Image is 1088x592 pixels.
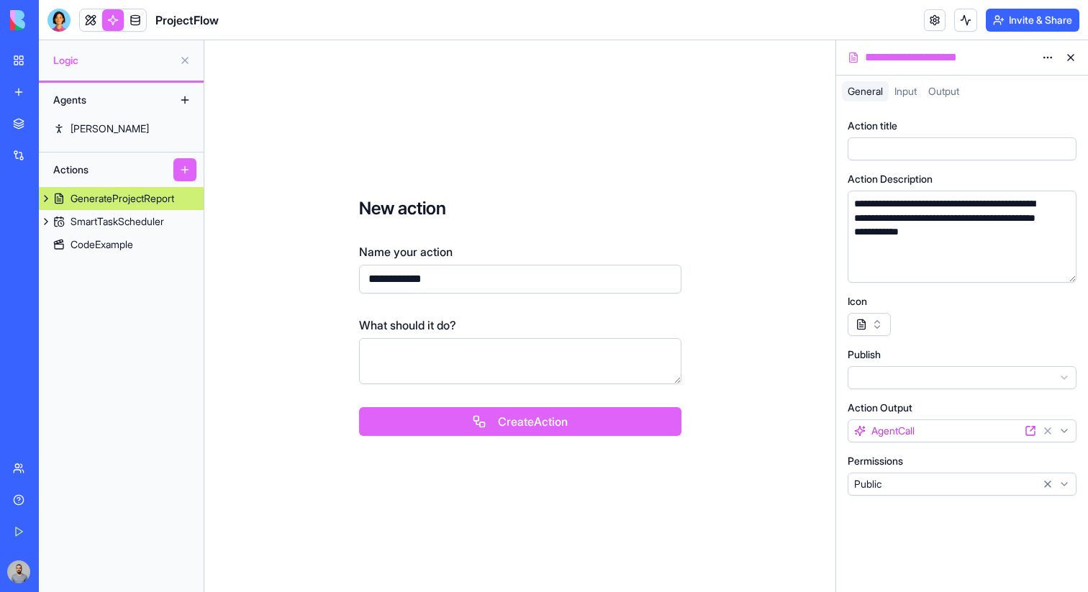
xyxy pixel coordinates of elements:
p: Hi Tal 👋 [29,102,259,127]
a: GenerateProjectReport [39,187,204,210]
div: Create a ticket [30,244,258,259]
button: Messages [96,449,191,506]
button: Invite & Share [986,9,1079,32]
label: Name your action [359,243,453,260]
div: We typically reply in under 20 minutes [30,197,240,212]
a: CodeExample [39,233,204,256]
label: Action Description [848,172,933,186]
div: Actions [46,158,161,181]
h3: New action [359,197,681,220]
div: Agents [46,88,161,111]
span: Home [32,485,64,495]
img: logo [10,10,99,30]
div: Send us a message [30,182,240,197]
div: Send us a messageWe typically reply in under 20 minutes [14,170,273,224]
label: Permissions [848,454,903,468]
div: [PERSON_NAME] [71,122,149,136]
span: Help [228,485,251,495]
div: Profile image for Michal [196,23,225,52]
img: logo [29,27,46,50]
div: FAQ [30,352,241,367]
div: Tickets [30,270,241,286]
div: Close [248,23,273,49]
button: CreateAction [359,407,681,436]
a: SmartTaskScheduler [39,210,204,233]
p: How can we help? [29,127,259,151]
label: Publish [848,347,881,362]
span: General [848,85,883,97]
div: Tickets [21,265,267,291]
span: Search for help [30,319,117,334]
button: Search for help [21,311,267,340]
div: Profile image for Tal [168,23,197,52]
button: Help [192,449,288,506]
span: ProjectFlow [155,12,219,29]
img: Profile image for Shelly [141,23,170,52]
div: GenerateProjectReport [71,191,174,206]
div: CodeExample [71,237,133,252]
a: [PERSON_NAME] [39,117,204,140]
span: Output [928,85,959,97]
span: Input [894,85,917,97]
img: image_123650291_bsq8ao.jpg [7,560,30,583]
span: Logic [53,53,173,68]
label: Icon [848,294,867,309]
div: FAQ [21,346,267,373]
label: Action Output [848,401,912,415]
label: What should it do? [359,317,456,334]
label: Action title [848,119,897,133]
div: SmartTaskScheduler [71,214,164,229]
span: Messages [119,485,169,495]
